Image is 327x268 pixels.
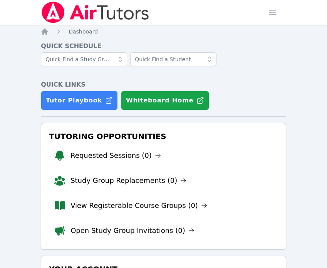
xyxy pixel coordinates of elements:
[70,150,161,161] a: Requested Sessions (0)
[41,91,118,110] a: Tutor Playbook
[47,129,280,143] h3: Tutoring Opportunities
[121,91,209,110] button: Whiteboard Home
[70,200,207,211] a: View Registerable Course Groups (0)
[69,28,98,35] span: Dashboard
[70,175,186,186] a: Study Group Replacements (0)
[41,28,286,35] nav: Breadcrumb
[69,28,98,35] a: Dashboard
[41,2,150,23] img: Air Tutors
[41,52,127,66] input: Quick Find a Study Group
[41,80,286,89] h4: Quick Links
[70,225,195,236] a: Open Study Group Invitations (0)
[41,42,286,51] h4: Quick Schedule
[130,52,216,66] input: Quick Find a Student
